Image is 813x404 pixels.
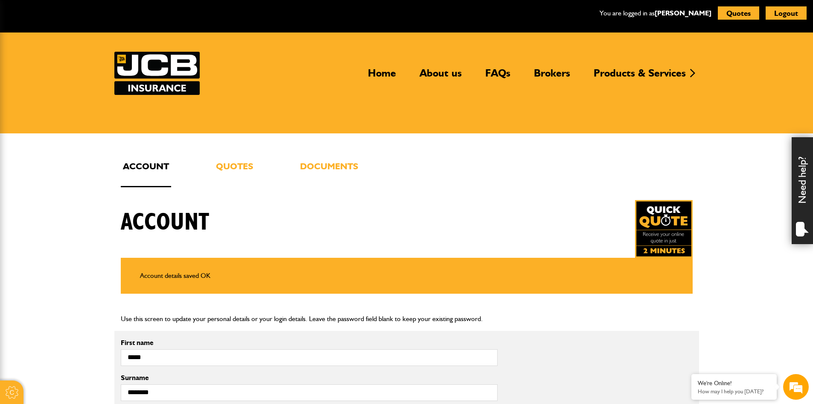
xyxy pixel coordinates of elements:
[635,200,693,258] a: Get your insurance quote in just 2-minutes
[121,339,498,346] label: First name
[361,67,402,86] a: Home
[718,6,759,20] button: Quotes
[792,137,813,244] div: Need help?
[600,8,711,19] p: You are logged in as
[121,159,171,187] a: Account
[121,375,498,381] label: Surname
[698,380,770,387] div: We're Online!
[114,52,200,95] a: JCB Insurance Services
[298,159,360,187] a: Documents
[121,208,209,237] h1: Account
[698,388,770,395] p: How may I help you today?
[587,67,692,86] a: Products & Services
[140,270,673,281] li: Account details saved OK
[114,52,200,95] img: JCB Insurance Services logo
[766,6,807,20] button: Logout
[413,67,468,86] a: About us
[214,159,255,187] a: Quotes
[635,200,693,258] img: Quick Quote
[121,313,693,324] p: Use this screen to update your personal details or your login details. Leave the password field b...
[527,67,577,86] a: Brokers
[479,67,517,86] a: FAQs
[655,9,711,17] a: [PERSON_NAME]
